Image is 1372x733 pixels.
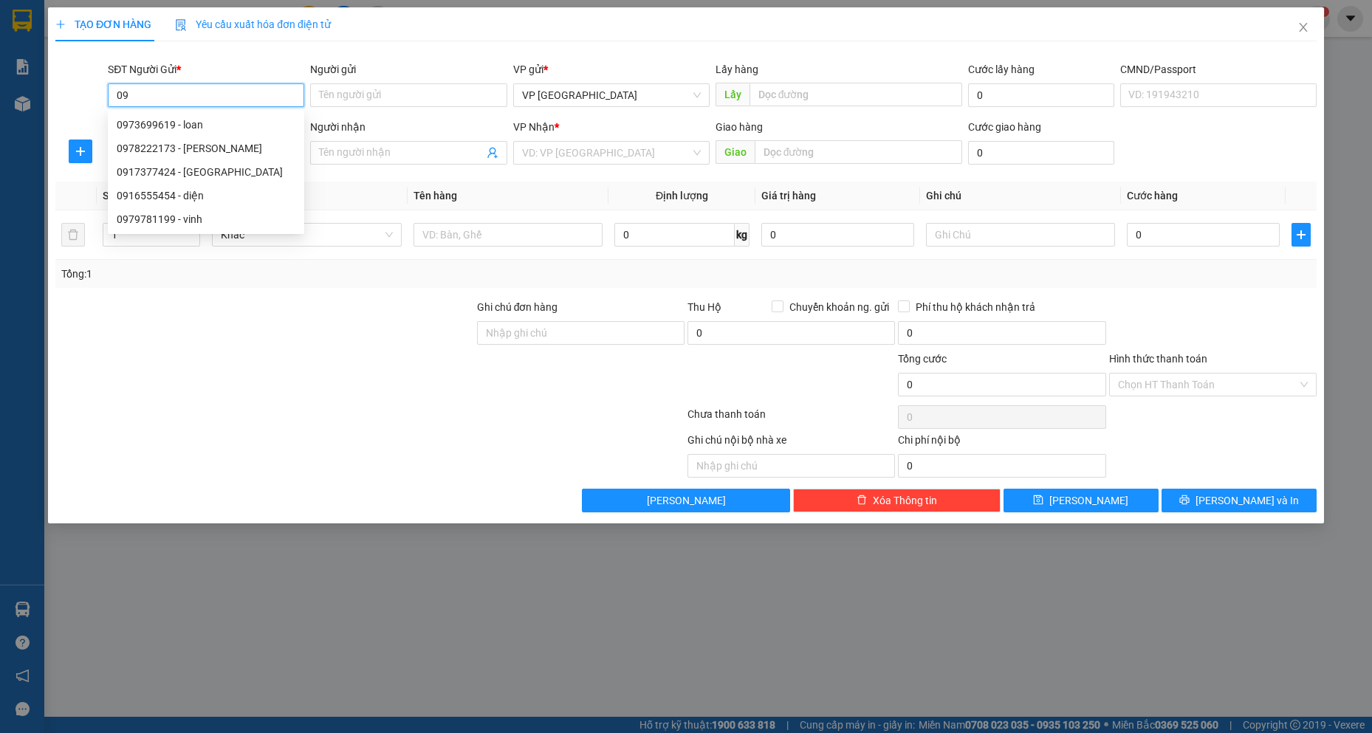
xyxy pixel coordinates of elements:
[686,406,896,432] div: Chưa thanh toán
[1283,7,1324,49] button: Close
[1292,229,1310,241] span: plus
[793,489,1001,512] button: deleteXóa Thông tin
[968,83,1114,107] input: Cước lấy hàng
[755,140,963,164] input: Dọc đường
[968,63,1035,75] label: Cước lấy hàng
[647,492,726,509] span: [PERSON_NAME]
[1109,353,1207,365] label: Hình thức thanh toán
[477,321,685,345] input: Ghi chú đơn hàng
[69,145,92,157] span: plus
[926,223,1116,247] input: Ghi Chú
[55,19,66,30] span: plus
[108,184,304,207] div: 0916555454 - diện
[1162,489,1317,512] button: printer[PERSON_NAME] và In
[1127,190,1178,202] span: Cước hàng
[898,353,947,365] span: Tổng cước
[687,454,895,478] input: Nhập ghi chú
[108,113,304,137] div: 0973699619 - loan
[117,164,295,180] div: 0917377424 - [GEOGRAPHIC_DATA]
[310,119,507,135] div: Người nhận
[716,63,758,75] span: Lấy hàng
[1049,492,1128,509] span: [PERSON_NAME]
[175,19,187,31] img: icon
[920,182,1122,210] th: Ghi chú
[61,223,85,247] button: delete
[910,299,1041,315] span: Phí thu hộ khách nhận trả
[716,83,750,106] span: Lấy
[414,223,603,247] input: VD: Bàn, Ghế
[221,224,393,246] span: Khác
[761,190,816,202] span: Giá trị hàng
[1033,495,1043,506] span: save
[857,495,867,506] span: delete
[513,121,555,133] span: VP Nhận
[513,61,710,78] div: VP gửi
[310,61,507,78] div: Người gửi
[873,492,937,509] span: Xóa Thông tin
[687,301,721,313] span: Thu Hộ
[582,489,789,512] button: [PERSON_NAME]
[414,190,457,202] span: Tên hàng
[69,140,92,163] button: plus
[750,83,963,106] input: Dọc đường
[55,18,151,30] span: TẠO ĐƠN HÀNG
[716,121,763,133] span: Giao hàng
[175,18,331,30] span: Yêu cầu xuất hóa đơn điện tử
[117,140,295,156] div: 0978222173 - [PERSON_NAME]
[522,84,701,106] span: VP Quảng Bình
[108,137,304,160] div: 0978222173 - nguyễn bình
[968,141,1114,165] input: Cước giao hàng
[61,266,529,282] div: Tổng: 1
[117,187,295,204] div: 0916555454 - diện
[103,190,114,202] span: SL
[117,117,295,133] div: 0973699619 - loan
[656,190,708,202] span: Định lượng
[687,432,895,454] div: Ghi chú nội bộ nhà xe
[783,299,895,315] span: Chuyển khoản ng. gửi
[1179,495,1190,506] span: printer
[117,211,295,227] div: 0979781199 - vinh
[1292,223,1311,247] button: plus
[968,121,1041,133] label: Cước giao hàng
[1004,489,1159,512] button: save[PERSON_NAME]
[716,140,755,164] span: Giao
[108,207,304,231] div: 0979781199 - vinh
[735,223,750,247] span: kg
[108,160,304,184] div: 0917377424 - thanh châu
[898,432,1105,454] div: Chi phí nội bộ
[487,147,498,159] span: user-add
[761,223,914,247] input: 0
[1120,61,1317,78] div: CMND/Passport
[1196,492,1299,509] span: [PERSON_NAME] và In
[108,61,304,78] div: SĐT Người Gửi
[1297,21,1309,33] span: close
[477,301,558,313] label: Ghi chú đơn hàng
